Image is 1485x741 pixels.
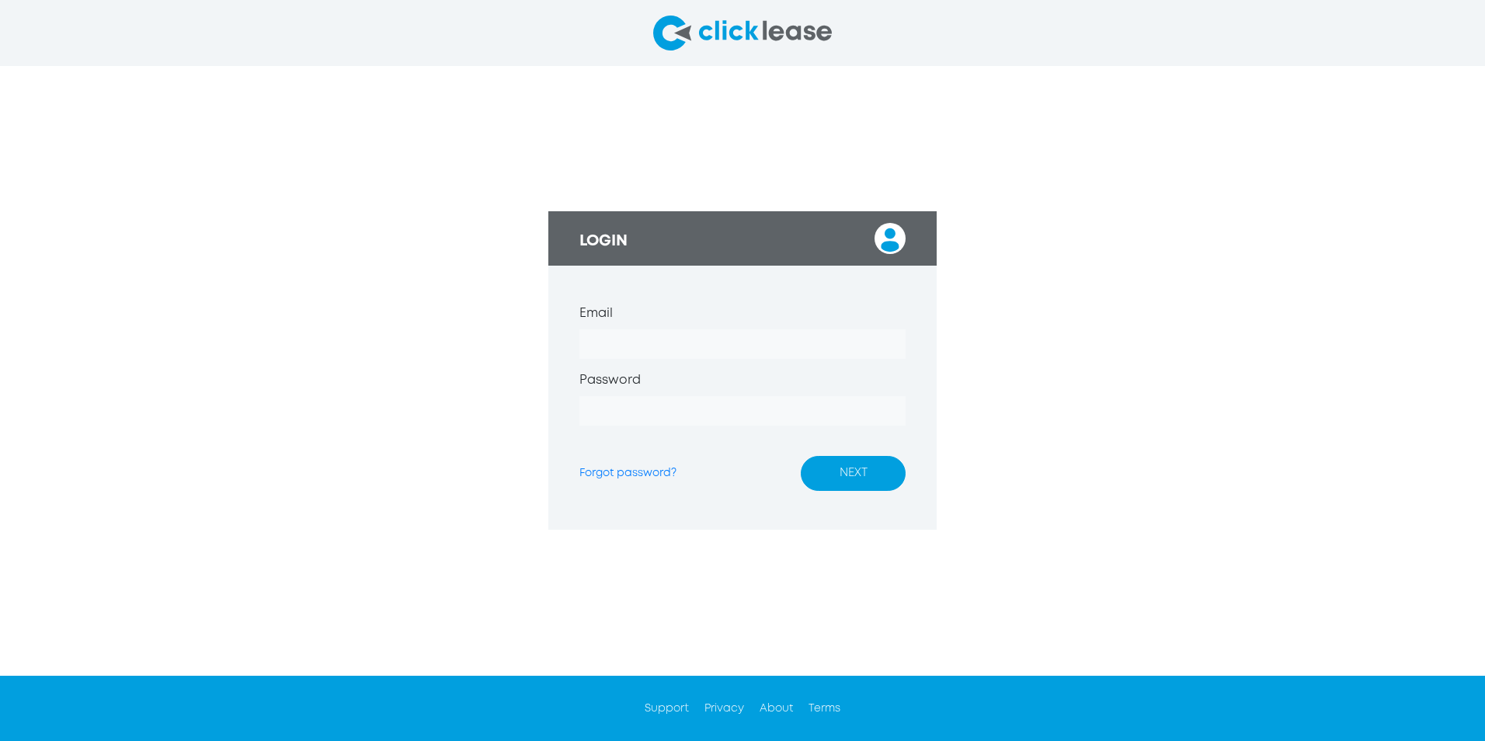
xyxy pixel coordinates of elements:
a: About [760,704,793,713]
img: click-lease-logo-svg.svg [653,16,832,50]
a: Privacy [704,704,744,713]
label: Password [579,371,641,390]
a: Forgot password? [579,468,676,478]
img: login_user.svg [875,223,906,254]
h3: LOGIN [579,232,628,251]
a: Terms [809,704,840,713]
a: Support [645,704,689,713]
button: NEXT [801,456,906,491]
label: Email [579,304,613,323]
